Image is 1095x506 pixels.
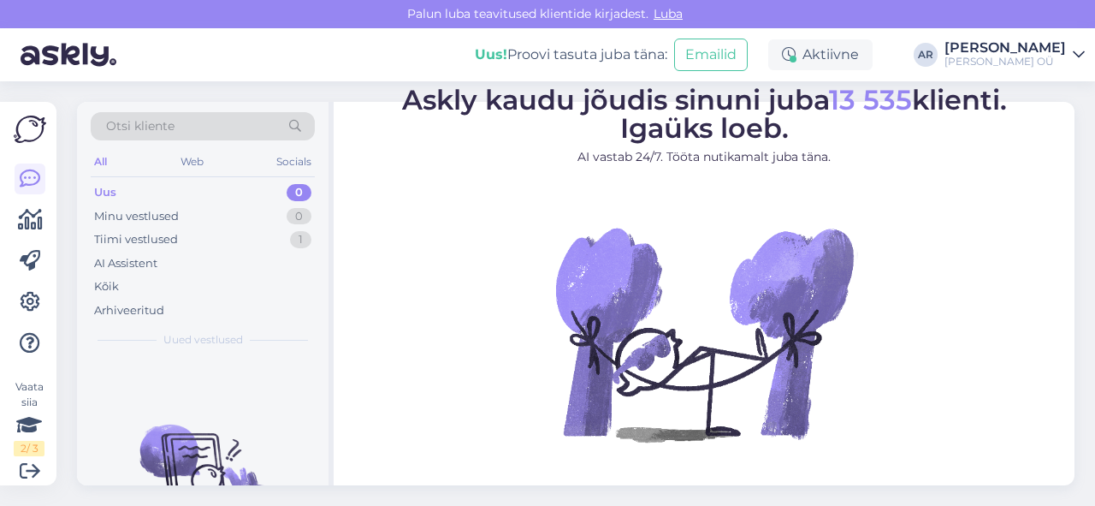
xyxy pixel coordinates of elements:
[290,231,311,248] div: 1
[14,379,44,456] div: Vaata siia
[14,116,46,143] img: Askly Logo
[94,231,178,248] div: Tiimi vestlused
[163,332,243,348] span: Uued vestlused
[94,302,164,319] div: Arhiveeritud
[177,151,207,173] div: Web
[829,83,912,116] span: 13 535
[94,255,157,272] div: AI Assistent
[944,55,1066,68] div: [PERSON_NAME] OÜ
[674,39,748,71] button: Emailid
[944,41,1085,68] a: [PERSON_NAME][PERSON_NAME] OÜ
[273,151,315,173] div: Socials
[475,45,667,65] div: Proovi tasuta juba täna:
[106,117,175,135] span: Otsi kliente
[287,208,311,225] div: 0
[287,184,311,201] div: 0
[550,180,858,488] img: No Chat active
[475,46,507,63] b: Uus!
[402,148,1007,166] p: AI vastab 24/7. Tööta nutikamalt juba täna.
[648,6,688,21] span: Luba
[94,208,179,225] div: Minu vestlused
[944,41,1066,55] div: [PERSON_NAME]
[768,39,873,70] div: Aktiivne
[14,441,44,456] div: 2 / 3
[94,184,116,201] div: Uus
[91,151,110,173] div: All
[914,43,938,67] div: AR
[94,278,119,295] div: Kõik
[402,83,1007,145] span: Askly kaudu jõudis sinuni juba klienti. Igaüks loeb.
